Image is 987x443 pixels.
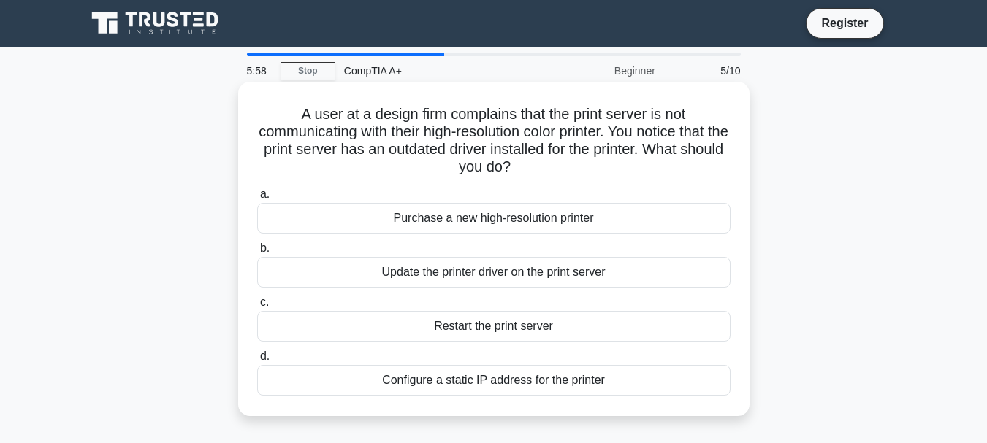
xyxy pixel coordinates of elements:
h5: A user at a design firm complains that the print server is not communicating with their high-reso... [256,105,732,177]
div: Beginner [536,56,664,85]
div: CompTIA A+ [335,56,536,85]
a: Register [812,14,877,32]
div: 5/10 [664,56,750,85]
div: Purchase a new high-resolution printer [257,203,731,234]
div: Configure a static IP address for the printer [257,365,731,396]
span: b. [260,242,270,254]
span: c. [260,296,269,308]
div: Update the printer driver on the print server [257,257,731,288]
div: 5:58 [238,56,281,85]
div: Restart the print server [257,311,731,342]
a: Stop [281,62,335,80]
span: a. [260,188,270,200]
span: d. [260,350,270,362]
